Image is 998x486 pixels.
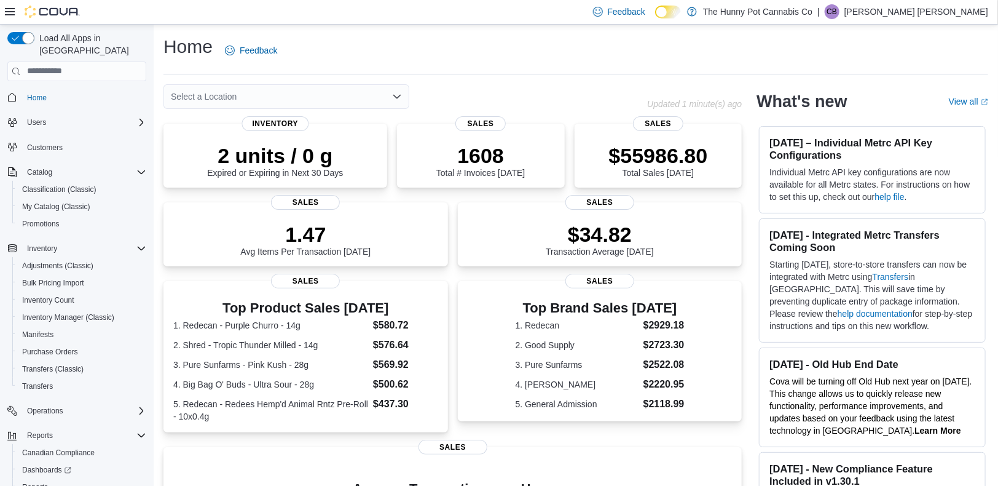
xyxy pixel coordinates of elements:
a: Adjustments (Classic) [17,258,98,273]
p: 1.47 [240,222,371,247]
button: Reports [2,427,151,444]
span: Load All Apps in [GEOGRAPHIC_DATA] [34,32,146,57]
span: Sales [565,195,634,210]
dt: 4. [PERSON_NAME] [516,378,638,391]
input: Dark Mode [655,6,681,18]
p: $55986.80 [609,143,708,168]
dt: 5. Redecan - Redees Hemp'd Animal Rntz Pre-Roll - 10x0.4g [173,398,368,423]
a: help documentation [838,309,913,319]
span: Reports [27,431,53,440]
span: Promotions [22,219,60,229]
span: Home [27,93,47,103]
dd: $437.30 [373,397,438,412]
span: Catalog [22,165,146,180]
span: Inventory Manager (Classic) [22,313,114,322]
div: Transaction Average [DATE] [546,222,654,257]
button: Classification (Classic) [12,181,151,198]
a: Transfers [17,379,58,394]
p: 1608 [436,143,525,168]
dd: $2723.30 [643,338,685,353]
button: Customers [2,138,151,156]
button: Purchase Orders [12,343,151,361]
span: Adjustments (Classic) [17,258,146,273]
button: Catalog [22,165,57,180]
button: Inventory Count [12,292,151,309]
span: Feedback [608,6,645,18]
span: Cova will be turning off Old Hub next year on [DATE]. This change allows us to quickly release ne... [769,376,972,436]
button: Bulk Pricing Import [12,274,151,292]
button: Transfers (Classic) [12,361,151,378]
a: Classification (Classic) [17,182,101,197]
a: Customers [22,140,68,155]
span: Dashboards [17,463,146,477]
p: 2 units / 0 g [207,143,343,168]
span: My Catalog (Classic) [22,202,90,212]
a: Promotions [17,217,65,231]
dt: 1. Redecan - Purple Churro - 14g [173,319,368,332]
div: Avg Items Per Transaction [DATE] [240,222,371,257]
a: Feedback [220,38,282,63]
div: Total Sales [DATE] [609,143,708,178]
span: Manifests [17,327,146,342]
span: Canadian Compliance [22,448,95,458]
div: Total # Invoices [DATE] [436,143,525,178]
a: help file [875,192,905,202]
svg: External link [981,98,988,106]
button: My Catalog (Classic) [12,198,151,215]
dd: $2220.95 [643,377,685,392]
a: Learn More [914,426,961,436]
span: Inventory Count [17,293,146,308]
span: Operations [27,406,63,416]
a: Canadian Compliance [17,445,100,460]
p: The Hunny Pot Cannabis Co [703,4,812,19]
span: Home [22,90,146,105]
dd: $580.72 [373,318,438,333]
span: Classification (Classic) [17,182,146,197]
span: Inventory [27,244,57,253]
p: Individual Metrc API key configurations are now available for all Metrc states. For instructions ... [769,166,975,203]
span: Sales [565,274,634,289]
button: Inventory [22,241,62,256]
span: Transfers (Classic) [17,362,146,376]
button: Home [2,89,151,106]
span: Bulk Pricing Import [22,278,84,288]
span: Transfers [22,381,53,391]
dd: $500.62 [373,377,438,392]
a: Inventory Manager (Classic) [17,310,119,325]
span: Transfers [17,379,146,394]
dd: $569.92 [373,357,438,372]
button: Reports [22,428,58,443]
dt: 3. Pure Sunfarms - Pink Kush - 28g [173,359,368,371]
h3: [DATE] - Integrated Metrc Transfers Coming Soon [769,229,975,253]
span: Reports [22,428,146,443]
span: Inventory Count [22,295,74,305]
a: Transfers [873,272,909,282]
dd: $576.64 [373,338,438,353]
span: Bulk Pricing Import [17,276,146,290]
a: My Catalog (Classic) [17,199,95,214]
span: Users [22,115,146,130]
span: Promotions [17,217,146,231]
button: Inventory Manager (Classic) [12,309,151,326]
h3: Top Product Sales [DATE] [173,301,438,316]
span: Inventory Manager (Classic) [17,310,146,325]
a: View allExternal link [949,97,988,106]
button: Users [22,115,51,130]
span: Canadian Compliance [17,445,146,460]
button: Operations [22,404,68,418]
button: Catalog [2,164,151,181]
span: Sales [633,116,683,131]
button: Promotions [12,215,151,233]
p: [PERSON_NAME] [PERSON_NAME] [844,4,988,19]
h3: [DATE] – Individual Metrc API Key Configurations [769,137,975,161]
span: Dark Mode [655,18,656,19]
a: Manifests [17,327,58,342]
button: Users [2,114,151,131]
a: Dashboards [17,463,76,477]
a: Inventory Count [17,293,79,308]
h2: What's new [756,92,847,111]
button: Operations [2,402,151,420]
h3: [DATE] - Old Hub End Date [769,358,975,370]
span: Inventory [22,241,146,256]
